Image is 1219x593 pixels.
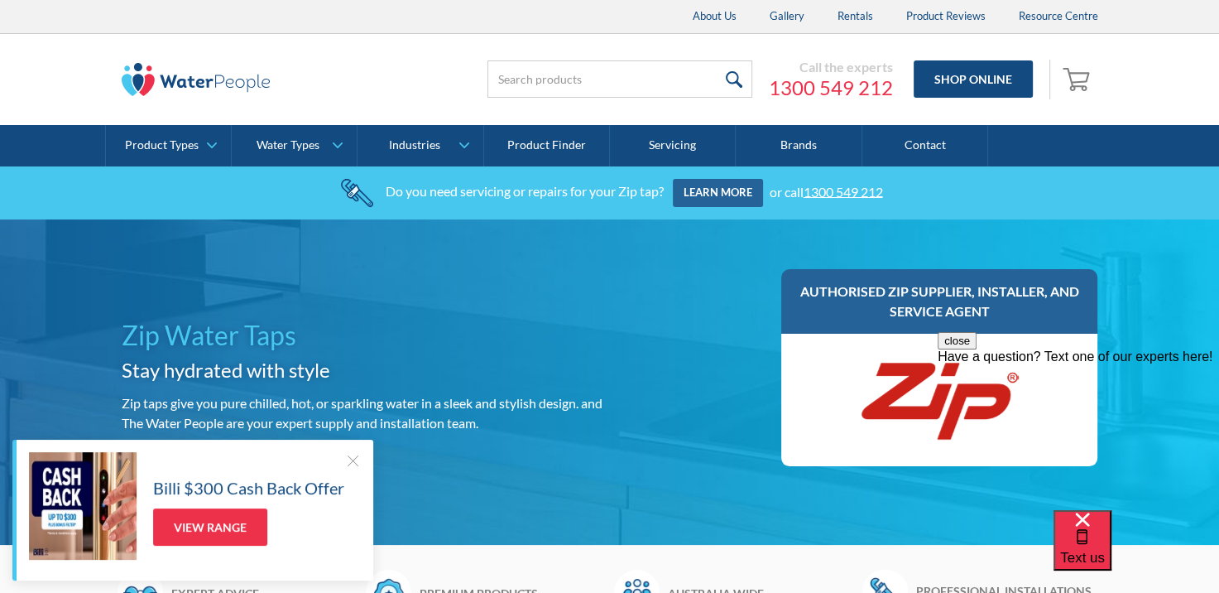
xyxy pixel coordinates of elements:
div: Call the experts [769,59,893,75]
p: Zip taps give you pure chilled, hot, or sparkling water in a sleek and stylish design. and The Wa... [122,393,603,433]
a: Water Types [232,125,357,166]
div: Product Types [125,138,199,152]
img: The Water People [122,63,271,96]
a: 1300 549 212 [804,183,883,199]
img: shopping cart [1063,65,1094,92]
img: Billi $300 Cash Back Offer [29,452,137,560]
a: Open empty cart [1058,60,1098,99]
a: Product Finder [484,125,610,166]
div: or call [770,183,883,199]
h1: Zip Water Taps [122,316,603,355]
div: Do you need servicing or repairs for your Zip tap? [386,183,664,199]
div: Industries [388,138,439,152]
a: Learn more [673,179,763,207]
iframe: podium webchat widget bubble [1053,510,1219,593]
a: Brands [736,125,861,166]
a: Product Types [106,125,231,166]
a: Contact [862,125,988,166]
a: View Range [153,509,267,546]
h2: Stay hydrated with style [122,355,603,385]
h5: Billi $300 Cash Back Offer [153,475,344,500]
input: Search products [487,60,752,98]
a: Industries [358,125,482,166]
a: Servicing [610,125,736,166]
iframe: podium webchat widget prompt [938,332,1219,531]
a: Shop Online [914,60,1033,98]
a: 1300 549 212 [769,75,893,100]
h3: Authorised Zip supplier, installer, and service agent [798,282,1082,321]
img: Zip [857,350,1022,450]
div: Water Types [257,138,319,152]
